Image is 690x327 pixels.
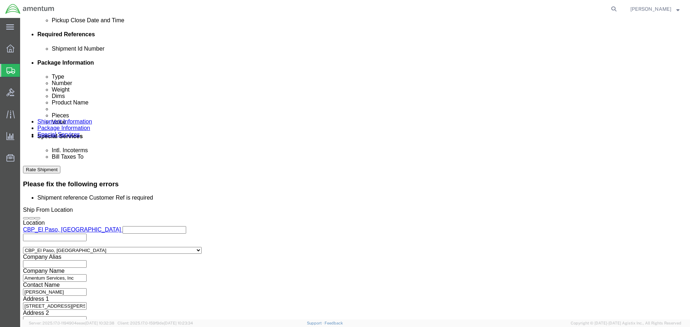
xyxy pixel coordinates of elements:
[630,5,680,13] button: [PERSON_NAME]
[5,4,55,14] img: logo
[571,320,681,326] span: Copyright © [DATE]-[DATE] Agistix Inc., All Rights Reserved
[20,18,690,319] iframe: FS Legacy Container
[118,321,193,325] span: Client: 2025.17.0-159f9de
[307,321,325,325] a: Support
[85,321,114,325] span: [DATE] 10:32:38
[29,321,114,325] span: Server: 2025.17.0-1194904eeae
[164,321,193,325] span: [DATE] 10:23:34
[630,5,671,13] span: Matthew McMillen
[325,321,343,325] a: Feedback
